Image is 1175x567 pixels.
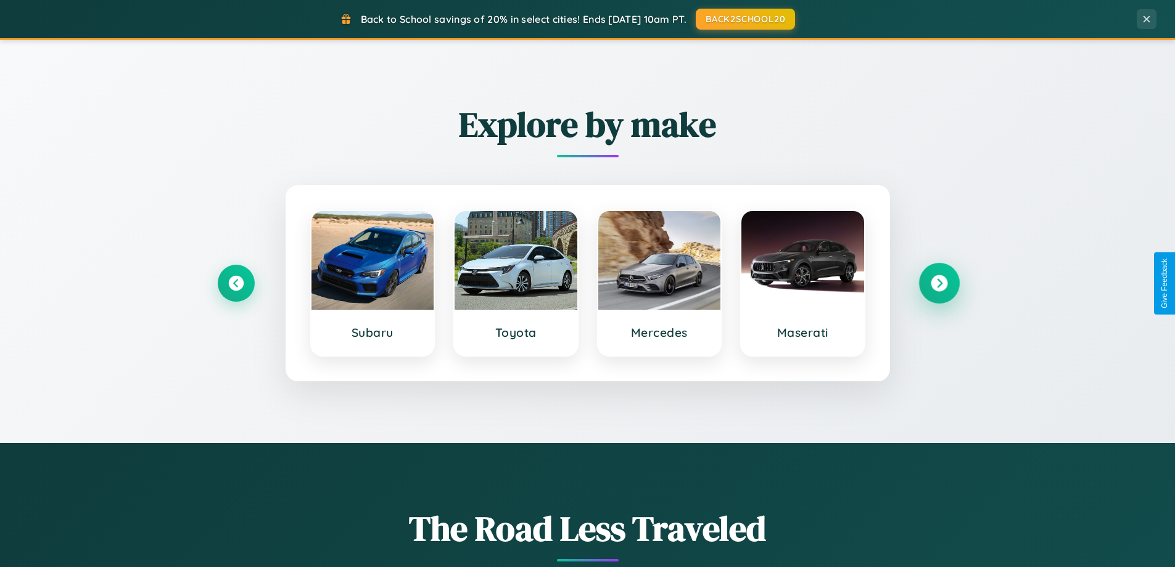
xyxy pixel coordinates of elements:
[324,325,422,340] h3: Subaru
[467,325,565,340] h3: Toyota
[218,101,958,148] h2: Explore by make
[696,9,795,30] button: BACK2SCHOOL20
[754,325,852,340] h3: Maserati
[611,325,709,340] h3: Mercedes
[361,13,686,25] span: Back to School savings of 20% in select cities! Ends [DATE] 10am PT.
[218,505,958,552] h1: The Road Less Traveled
[1160,259,1169,308] div: Give Feedback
